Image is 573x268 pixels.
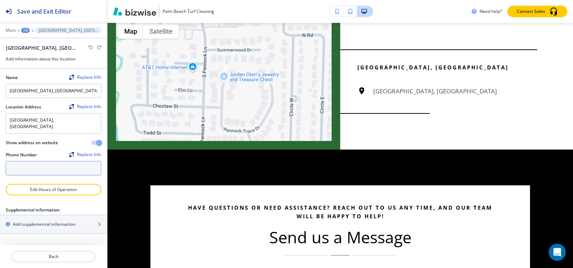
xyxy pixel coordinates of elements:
[517,8,545,15] p: Contact Sales
[69,75,101,80] button: ReplaceReplace Info
[187,203,493,220] p: Have questions or need assistance? Reach out to us any time, and our team will be happy to help!
[12,253,95,260] p: Back
[6,113,101,134] textarea: [GEOGRAPHIC_DATA], [GEOGRAPHIC_DATA]
[6,74,18,81] h2: Name
[69,75,101,81] span: Find and replace this information across Bizwise
[549,244,566,261] div: Open Intercom Messenger
[6,44,77,52] h2: [GEOGRAPHIC_DATA], [GEOGRAPHIC_DATA]
[163,8,214,15] h3: Palm Beach Turf Cleaning
[69,75,101,80] div: Replace Info
[6,28,16,33] button: Main
[6,186,101,193] p: Edit Hours of Operation
[69,152,101,157] div: Replace Info
[6,152,37,158] h2: Phone Number
[113,7,156,16] img: Bizwise Logo
[69,152,74,157] img: Replace
[39,28,98,33] p: [GEOGRAPHIC_DATA], [GEOGRAPHIC_DATA]
[118,24,143,39] button: Show street map
[69,75,74,80] img: Replace
[6,184,101,195] button: Edit Hours of Operation
[113,6,214,17] button: Palm Beach Turf Cleaning
[69,152,101,157] button: ReplaceReplace Info
[11,251,96,262] button: Back
[17,7,71,16] h2: Save and Exit Editor
[13,221,76,228] h2: Add supplemental information
[69,104,101,109] button: ReplaceReplace Info
[21,28,30,33] button: +3
[69,104,101,110] span: Find and replace this information across Bizwise
[357,63,537,72] p: [GEOGRAPHIC_DATA], [GEOGRAPHIC_DATA]
[69,104,74,109] img: Replace
[35,28,101,33] button: [GEOGRAPHIC_DATA], [GEOGRAPHIC_DATA]
[69,152,101,158] span: Find and replace this information across Bizwise
[357,87,497,96] a: [GEOGRAPHIC_DATA], [GEOGRAPHIC_DATA]
[480,8,502,15] h3: Need help?
[507,6,567,17] button: Contact Sales
[69,104,101,109] div: Replace Info
[6,104,41,110] h2: Location Address
[373,87,497,96] h6: [GEOGRAPHIC_DATA], [GEOGRAPHIC_DATA]
[6,56,101,62] h3: Add information about this location
[187,228,493,247] h3: Send us a Message
[143,24,179,39] button: Show satellite imagery
[6,207,60,213] h2: Supplemental information
[6,140,58,146] h2: Show address on website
